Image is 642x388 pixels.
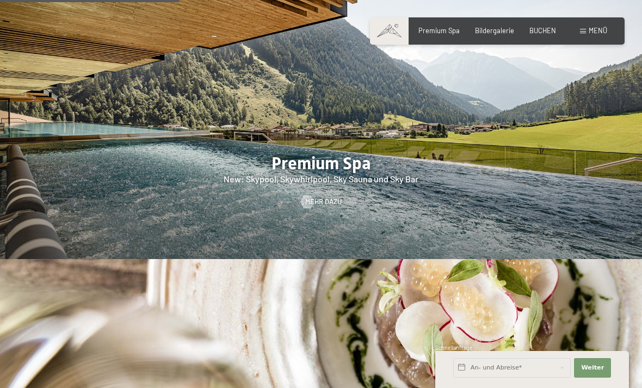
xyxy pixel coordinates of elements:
span: Menü [589,26,607,35]
button: Weiter [574,358,611,378]
a: Bildergalerie [475,26,514,35]
a: Mehr dazu [301,197,342,207]
a: Premium Spa [418,26,460,35]
span: Mehr dazu [305,197,342,207]
a: BUCHEN [529,26,556,35]
span: Schnellanfrage [435,344,473,351]
span: Weiter [581,364,604,372]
